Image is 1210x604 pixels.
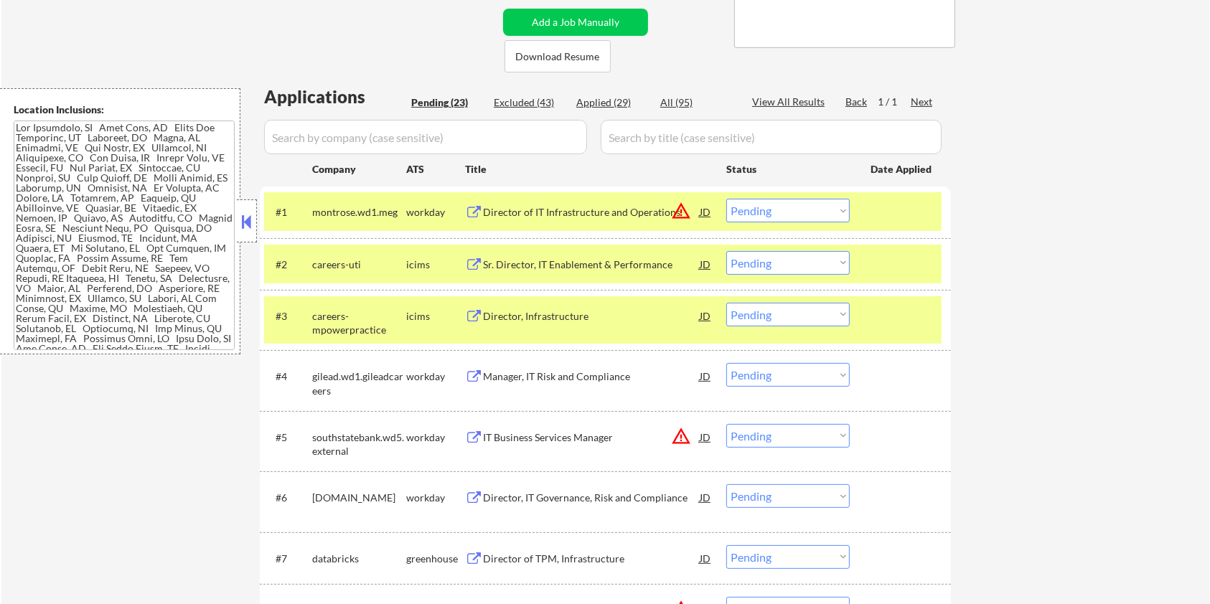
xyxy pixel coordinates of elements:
[483,430,700,445] div: IT Business Services Manager
[406,162,465,176] div: ATS
[406,369,465,384] div: workday
[276,552,301,566] div: #7
[406,309,465,324] div: icims
[264,88,406,105] div: Applications
[312,491,406,505] div: [DOMAIN_NAME]
[698,484,713,510] div: JD
[878,95,911,109] div: 1 / 1
[264,120,587,154] input: Search by company (case sensitive)
[671,201,691,221] button: warning_amber
[671,426,691,446] button: warning_amber
[276,491,301,505] div: #6
[411,95,483,110] div: Pending (23)
[698,303,713,329] div: JD
[483,258,700,272] div: Sr. Director, IT Enablement & Performance
[698,363,713,389] div: JD
[276,309,301,324] div: #3
[726,156,850,181] div: Status
[660,95,732,110] div: All (95)
[312,552,406,566] div: databricks
[483,205,700,220] div: Director of IT Infrastructure and Operations
[576,95,648,110] div: Applied (29)
[698,199,713,225] div: JD
[14,103,235,117] div: Location Inclusions:
[698,424,713,450] div: JD
[483,369,700,384] div: Manager, IT Risk and Compliance
[911,95,934,109] div: Next
[406,430,465,445] div: workday
[276,205,301,220] div: #1
[483,552,700,566] div: Director of TPM, Infrastructure
[312,430,406,458] div: southstatebank.wd5.external
[845,95,868,109] div: Back
[698,545,713,571] div: JD
[406,205,465,220] div: workday
[601,120,942,154] input: Search by title (case sensitive)
[698,251,713,277] div: JD
[465,162,713,176] div: Title
[505,40,611,72] button: Download Resume
[276,258,301,272] div: #2
[483,309,700,324] div: Director, Infrastructure
[752,95,829,109] div: View All Results
[503,9,648,36] button: Add a Job Manually
[871,162,934,176] div: Date Applied
[312,258,406,272] div: careers-uti
[483,491,700,505] div: Director, IT Governance, Risk and Compliance
[276,430,301,445] div: #5
[312,309,406,337] div: careers-mpowerpractice
[406,552,465,566] div: greenhouse
[276,369,301,384] div: #4
[312,205,406,220] div: montrose.wd1.meg
[406,258,465,272] div: icims
[406,491,465,505] div: workday
[312,369,406,397] div: gilead.wd1.gileadcareers
[494,95,566,110] div: Excluded (43)
[312,162,406,176] div: Company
